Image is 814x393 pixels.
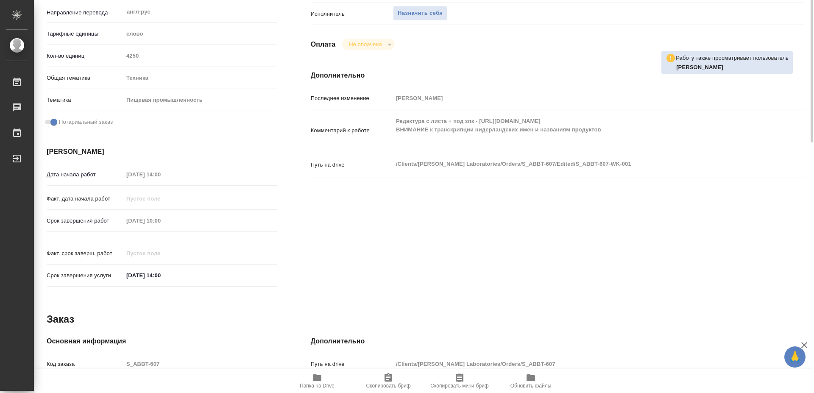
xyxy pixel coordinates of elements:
h4: Дополнительно [311,336,805,346]
p: Код заказа [47,360,123,368]
p: Работу также просматривает пользователь [676,54,789,62]
span: Обновить файлы [510,383,552,389]
input: Пустое поле [123,50,277,62]
span: 🙏 [788,348,802,366]
input: ✎ Введи что-нибудь [123,269,198,282]
div: Пищевая промышленность [123,93,277,107]
button: 🙏 [784,346,806,368]
h2: Заказ [47,312,74,326]
input: Пустое поле [123,192,198,205]
button: Обновить файлы [495,369,566,393]
textarea: Редактура с листа + под зпк - [URL][DOMAIN_NAME] ВНИМАНИЕ к транскрипции нидерландских имен и наз... [393,114,764,145]
button: Не оплачена [346,41,384,48]
button: Назначить себя [393,6,447,21]
input: Пустое поле [393,358,764,370]
p: Исполнитель [311,10,393,18]
p: Комментарий к работе [311,126,393,135]
span: Нотариальный заказ [59,118,113,126]
p: Путь на drive [311,161,393,169]
p: Направление перевода [47,8,123,17]
span: Скопировать мини-бриф [430,383,488,389]
button: Папка на Drive [282,369,353,393]
p: Путь на drive [311,360,393,368]
input: Пустое поле [123,215,198,227]
p: Факт. срок заверш. работ [47,249,123,258]
h4: Оплата [311,39,336,50]
input: Пустое поле [123,168,198,181]
p: Тарифные единицы [47,30,123,38]
p: Кол-во единиц [47,52,123,60]
p: Дата начала работ [47,170,123,179]
p: Общая тематика [47,74,123,82]
b: [PERSON_NAME] [676,64,723,70]
div: Техника [123,71,277,85]
p: Факт. дата начала работ [47,195,123,203]
p: Тематика [47,96,123,104]
p: Последнее изменение [311,94,393,103]
textarea: /Clients/[PERSON_NAME] Laboratories/Orders/S_ABBT-607/Edited/S_ABBT-607-WK-001 [393,157,764,171]
span: Скопировать бриф [366,383,410,389]
h4: Основная информация [47,336,277,346]
button: Скопировать бриф [353,369,424,393]
span: Назначить себя [398,8,443,18]
input: Пустое поле [393,92,764,104]
h4: [PERSON_NAME] [47,147,277,157]
p: Корешков Алексей [676,63,789,72]
div: Не оплачена [342,39,394,50]
input: Пустое поле [123,247,198,259]
span: Папка на Drive [300,383,335,389]
p: Срок завершения работ [47,217,123,225]
p: Срок завершения услуги [47,271,123,280]
div: слово [123,27,277,41]
input: Пустое поле [123,358,277,370]
button: Скопировать мини-бриф [424,369,495,393]
h4: Дополнительно [311,70,805,81]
